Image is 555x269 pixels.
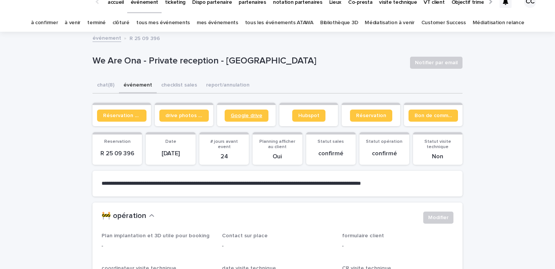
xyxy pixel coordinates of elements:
a: à venir [65,14,80,32]
p: confirmé [364,150,404,157]
a: terminé [87,14,106,32]
span: drive photos coordinateur [165,113,203,118]
button: checklist sales [157,78,202,94]
p: R 25 09 396 [129,34,160,42]
button: Notifier par email [410,57,462,69]
a: Google drive [225,110,268,122]
p: Oui [257,153,298,160]
p: R 25 09 396 [97,150,137,157]
span: Réservation client [103,113,140,118]
span: Contact sur place [222,233,268,238]
a: Hubspot [292,110,325,122]
a: Médiatisation à venir [365,14,415,32]
a: Customer Success [421,14,466,32]
button: chat (8) [92,78,119,94]
button: Modifier [423,212,453,224]
p: - [342,242,453,250]
span: formulaire client [342,233,384,238]
button: report/annulation [202,78,254,94]
h2: 🚧 opération [102,212,146,221]
span: Google drive [231,113,262,118]
p: We Are Ona - Private reception - [GEOGRAPHIC_DATA] [92,56,404,66]
a: Bon de commande [409,110,458,122]
p: - [222,242,333,250]
a: tous mes événements [136,14,190,32]
p: [DATE] [150,150,191,157]
span: Statut sales [318,139,344,144]
button: 🚧 opération [102,212,154,221]
p: 24 [204,153,244,160]
span: Statut visite technique [424,139,451,149]
a: événement [92,33,121,42]
p: Non [418,153,458,160]
span: Modifier [428,214,449,221]
span: Réservation [356,113,386,118]
span: Planning afficher au client [259,139,295,149]
p: - [102,242,213,250]
span: Bon de commande [415,113,452,118]
a: Réservation client [97,110,146,122]
span: Plan implantation et 3D utile pour booking [102,233,210,238]
span: Hubspot [298,113,319,118]
span: Statut opération [366,139,402,144]
a: Médiatisation relance [473,14,524,32]
span: # jours avant event [210,139,238,149]
p: confirmé [311,150,351,157]
a: à confirmer [31,14,58,32]
a: Réservation [350,110,392,122]
a: tous les événements ATAWA [245,14,313,32]
a: Bibliothèque 3D [320,14,358,32]
a: drive photos coordinateur [159,110,209,122]
a: clôturé [113,14,129,32]
span: Notifier par email [415,59,458,66]
span: Date [165,139,176,144]
button: événement [119,78,157,94]
span: Reservation [104,139,131,144]
a: mes événements [197,14,238,32]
